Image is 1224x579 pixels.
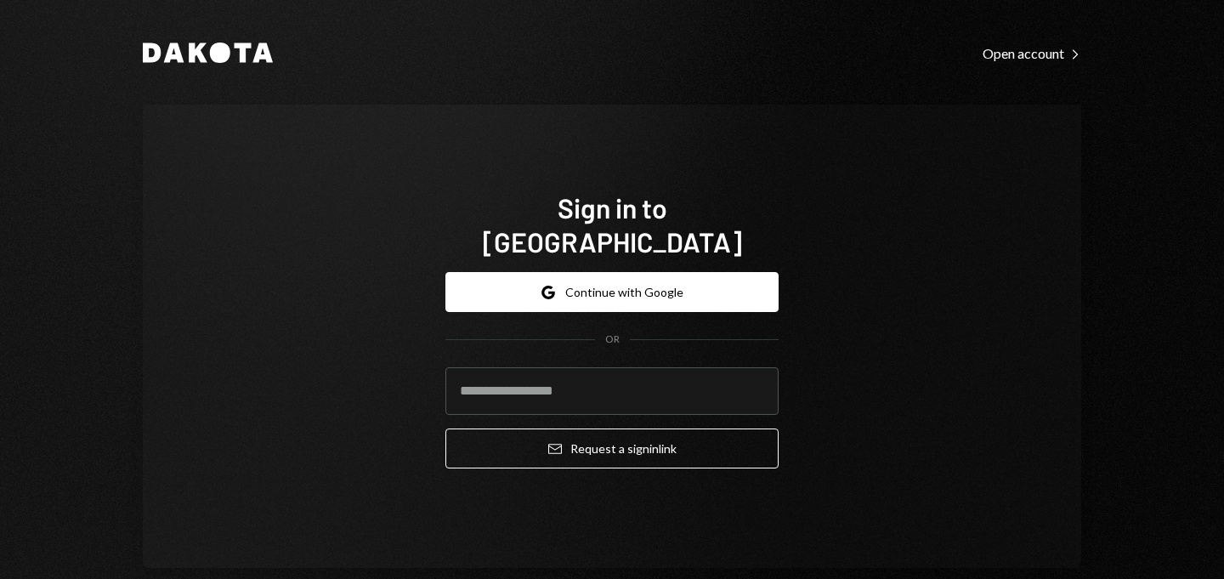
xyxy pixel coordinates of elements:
[445,272,779,312] button: Continue with Google
[605,332,620,347] div: OR
[445,429,779,468] button: Request a signinlink
[445,190,779,258] h1: Sign in to [GEOGRAPHIC_DATA]
[983,45,1081,62] div: Open account
[983,43,1081,62] a: Open account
